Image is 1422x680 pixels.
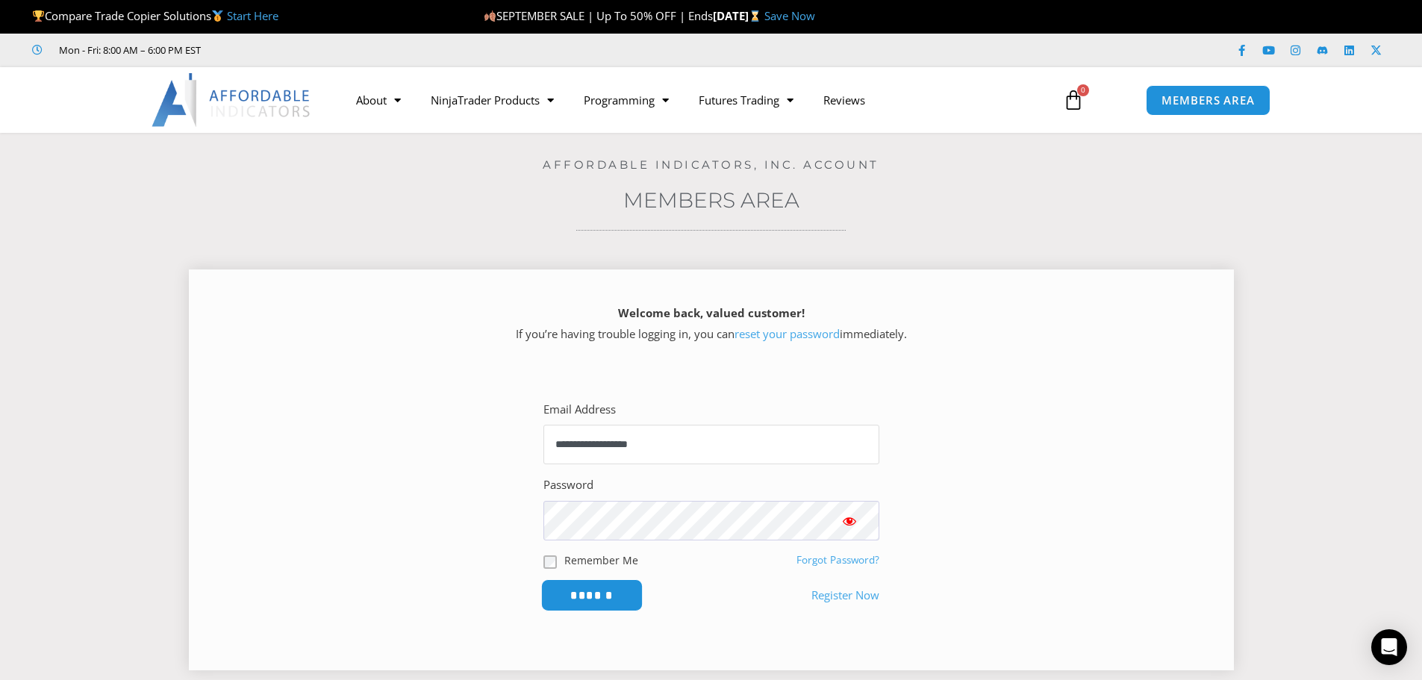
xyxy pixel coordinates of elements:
a: 0 [1041,78,1106,122]
a: reset your password [735,326,840,341]
nav: Menu [341,83,1046,117]
a: NinjaTrader Products [416,83,569,117]
img: 🏆 [33,10,44,22]
span: MEMBERS AREA [1161,95,1255,106]
a: Members Area [623,187,799,213]
strong: Welcome back, valued customer! [618,305,805,320]
span: Mon - Fri: 8:00 AM – 6:00 PM EST [55,41,201,59]
a: Affordable Indicators, Inc. Account [543,157,879,172]
img: ⌛ [749,10,761,22]
a: Programming [569,83,684,117]
img: 🍂 [484,10,496,22]
img: LogoAI | Affordable Indicators – NinjaTrader [152,73,312,127]
a: Save Now [764,8,815,23]
a: About [341,83,416,117]
a: Forgot Password? [796,553,879,567]
label: Email Address [543,399,616,420]
a: Reviews [808,83,880,117]
strong: [DATE] [713,8,764,23]
p: If you’re having trouble logging in, you can immediately. [215,303,1208,345]
iframe: Customer reviews powered by Trustpilot [222,43,446,57]
label: Password [543,475,593,496]
a: Register Now [811,585,879,606]
div: Open Intercom Messenger [1371,629,1407,665]
a: Futures Trading [684,83,808,117]
span: 0 [1077,84,1089,96]
span: SEPTEMBER SALE | Up To 50% OFF | Ends [484,8,713,23]
label: Remember Me [564,552,638,568]
a: Start Here [227,8,278,23]
span: Compare Trade Copier Solutions [32,8,278,23]
button: Show password [820,501,879,540]
a: MEMBERS AREA [1146,85,1270,116]
img: 🥇 [212,10,223,22]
